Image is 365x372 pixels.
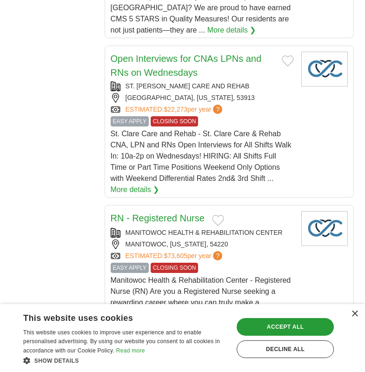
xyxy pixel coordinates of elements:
[111,239,294,249] div: MANITOWOC, [US_STATE], 54220
[111,263,149,273] span: EASY APPLY
[213,105,222,114] span: ?
[111,184,159,195] a: More details ❯
[126,251,225,261] a: ESTIMATED:$73,605per year?
[151,263,199,273] span: CLOSING SOON
[111,276,293,340] span: Manitowoc Health & Rehabilitation Center - Registered Nurse (RN) Are you a Registered Nurse seeki...
[207,25,256,36] a: More details ❯
[237,340,334,358] div: Decline all
[23,356,227,365] div: Show details
[282,55,294,66] button: Add to favorite jobs
[23,310,204,324] div: This website uses cookies
[301,52,348,86] img: Company logo
[301,211,348,246] img: Company logo
[164,106,187,113] span: $22,273
[23,329,220,354] span: This website uses cookies to improve user experience and to enable personalised advertising. By u...
[151,116,199,126] span: CLOSING SOON
[111,116,149,126] span: EASY APPLY
[111,93,294,103] div: [GEOGRAPHIC_DATA], [US_STATE], 53913
[111,53,262,78] a: Open Interviews for CNAs LPNs and RNs on Wednesdays
[351,311,358,318] div: Close
[212,215,224,226] button: Add to favorite jobs
[213,251,222,260] span: ?
[34,358,79,364] span: Show details
[237,318,334,336] div: Accept all
[111,130,292,182] span: St. Clare Care and Rehab - St. Clare Care & Rehab CNA, LPN and RNs Open Interviews for All Shifts...
[111,228,294,238] div: MANITOWOC HEALTH & REHABILITATION CENTER
[111,81,294,91] div: ST. [PERSON_NAME] CARE AND REHAB
[116,347,145,354] a: Read more, opens a new window
[164,252,187,259] span: $73,605
[111,213,205,223] a: RN - Registered Nurse
[126,105,225,114] a: ESTIMATED:$22,273per year?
